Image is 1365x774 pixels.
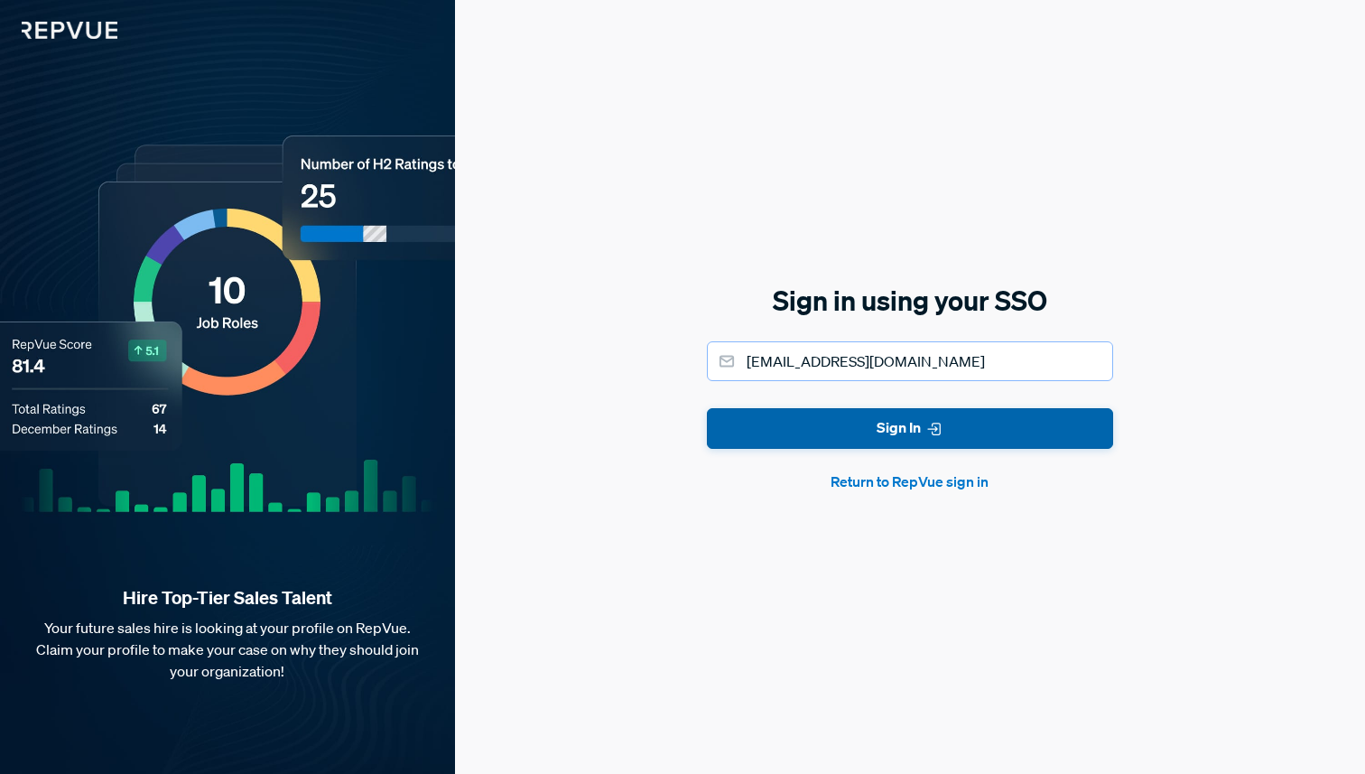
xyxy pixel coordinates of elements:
button: Sign In [707,408,1113,449]
strong: Hire Top-Tier Sales Talent [29,586,426,610]
button: Return to RepVue sign in [707,471,1113,492]
input: Email address [707,341,1113,381]
h5: Sign in using your SSO [707,282,1113,320]
p: Your future sales hire is looking at your profile on RepVue. Claim your profile to make your case... [29,617,426,682]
